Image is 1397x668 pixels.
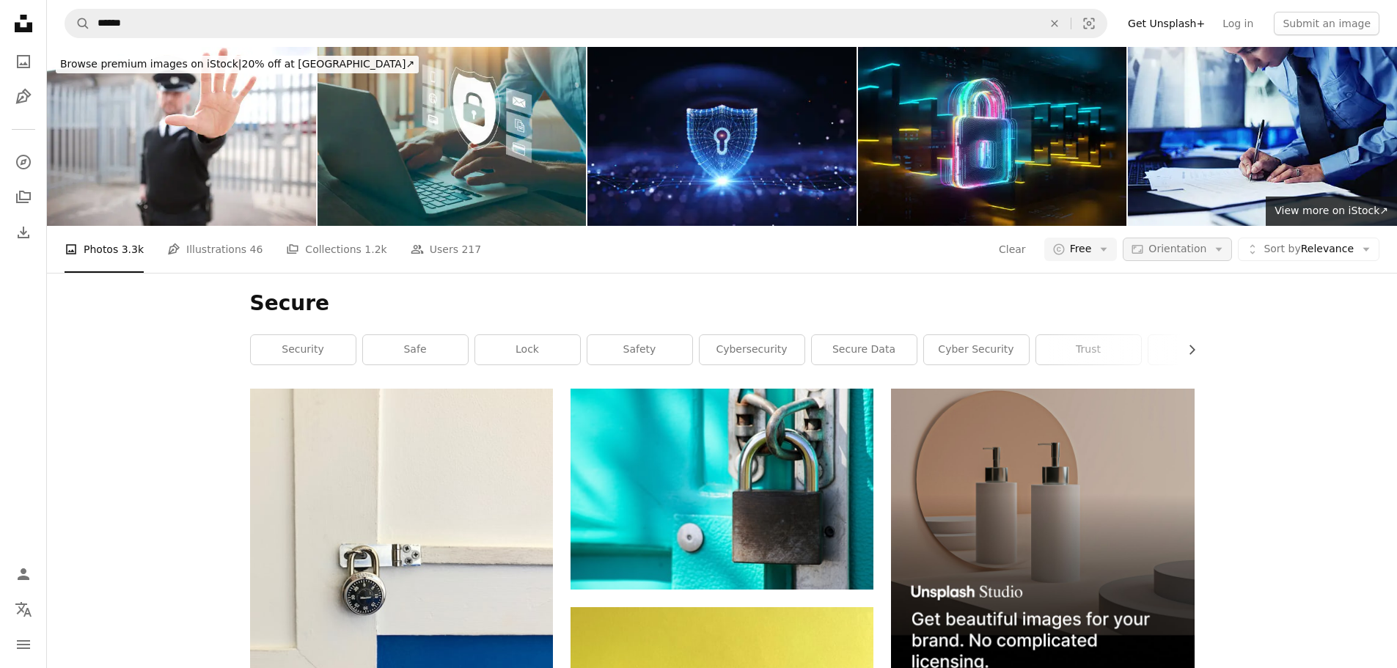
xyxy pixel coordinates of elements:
button: Menu [9,630,38,659]
button: Visual search [1071,10,1107,37]
span: Orientation [1148,243,1206,254]
a: safety [587,335,692,364]
img: Digital lock on future tech background. Security and safety Evolution. Futuristic lock and digita... [858,47,1127,226]
span: 1.2k [364,241,386,257]
button: Search Unsplash [65,10,90,37]
button: Clear [1038,10,1071,37]
a: security [251,335,356,364]
a: Log in [1214,12,1262,35]
span: 46 [250,241,263,257]
a: Log in / Sign up [9,559,38,589]
button: Submit an image [1274,12,1379,35]
a: secure data [812,335,917,364]
a: trust [1036,335,1141,364]
a: lock [475,335,580,364]
a: Download History [9,218,38,247]
img: Security guard, report and woman with writing, safety and cctv screen footage for night shift for... [1128,47,1397,226]
a: Photos [9,47,38,76]
img: Security guard holding hand out [47,47,316,226]
a: Browse premium images on iStock|20% off at [GEOGRAPHIC_DATA]↗ [47,47,428,82]
a: Explore [9,147,38,177]
button: Sort byRelevance [1238,238,1379,261]
a: closeup photo of round gray combination padlock [250,581,553,594]
h1: Secure [250,290,1195,317]
a: View more on iStock↗ [1266,197,1397,226]
a: Get Unsplash+ [1119,12,1214,35]
span: Sort by [1264,243,1300,254]
span: View more on iStock ↗ [1275,205,1388,216]
a: cybersecurity [700,335,804,364]
button: scroll list to the right [1178,335,1195,364]
a: safe [363,335,468,364]
span: 20% off at [GEOGRAPHIC_DATA] ↗ [60,58,414,70]
a: Collections [9,183,38,212]
a: Illustrations [9,82,38,111]
form: Find visuals sitewide [65,9,1107,38]
button: Language [9,595,38,624]
a: Home — Unsplash [9,9,38,41]
a: a close up of a padlock on a door [571,482,873,496]
span: Free [1070,242,1092,257]
img: cybersecurity concept, online data protection and information security concept [318,47,587,226]
img: a close up of a padlock on a door [571,389,873,590]
span: Browse premium images on iStock | [60,58,241,70]
img: Shield Security. Network Technology. Wire-Frame Concept [587,47,857,226]
a: Users 217 [411,226,481,273]
a: padlock [1148,335,1253,364]
button: Orientation [1123,238,1232,261]
button: Free [1044,238,1118,261]
button: Clear [998,238,1027,261]
a: Collections 1.2k [286,226,386,273]
span: Relevance [1264,242,1354,257]
a: Illustrations 46 [167,226,263,273]
a: cyber security [924,335,1029,364]
span: 217 [461,241,481,257]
